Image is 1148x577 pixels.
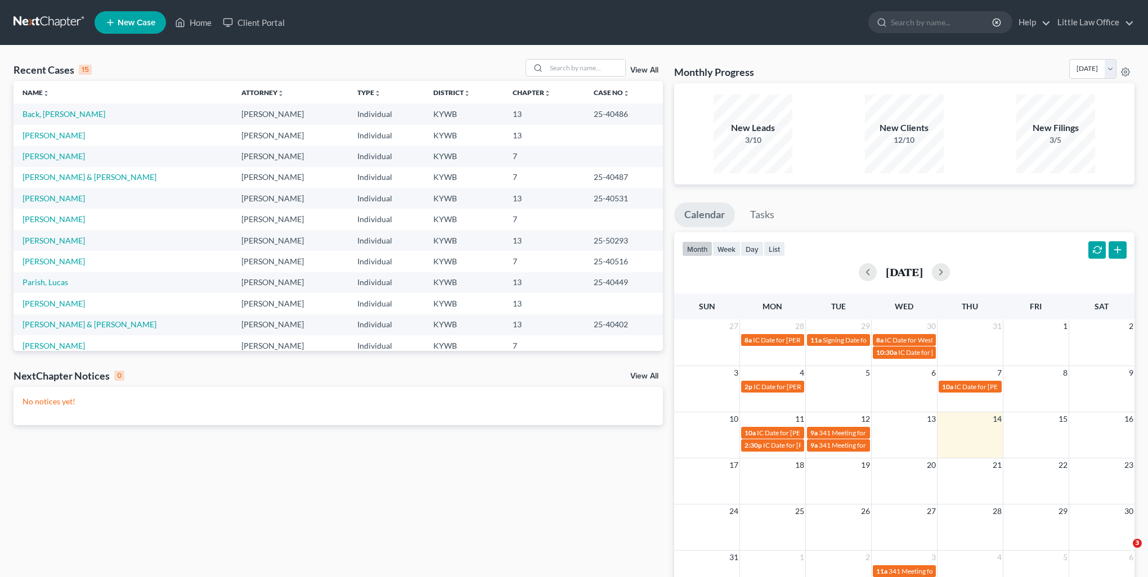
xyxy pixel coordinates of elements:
[23,193,85,203] a: [PERSON_NAME]
[348,188,424,209] td: Individual
[1030,301,1042,311] span: Fri
[728,319,739,333] span: 27
[118,19,155,27] span: New Case
[630,66,658,74] a: View All
[799,366,805,380] span: 4
[1057,458,1069,472] span: 22
[546,60,625,76] input: Search by name...
[424,335,504,356] td: KYWB
[232,251,348,272] td: [PERSON_NAME]
[926,412,937,426] span: 13
[1128,366,1134,380] span: 9
[232,293,348,314] td: [PERSON_NAME]
[1062,366,1069,380] span: 8
[504,188,585,209] td: 13
[794,458,805,472] span: 18
[424,188,504,209] td: KYWB
[14,369,124,382] div: NextChapter Notices
[169,12,217,33] a: Home
[741,241,764,256] button: day
[714,121,792,134] div: New Leads
[433,88,470,97] a: Districtunfold_more
[954,382,1041,391] span: IC Date for [PERSON_NAME]
[757,429,843,437] span: IC Date for [PERSON_NAME]
[1123,458,1134,472] span: 23
[819,429,920,437] span: 341 Meeting for [PERSON_NAME]
[992,319,1003,333] span: 31
[424,251,504,272] td: KYWB
[23,256,85,266] a: [PERSON_NAME]
[23,299,85,308] a: [PERSON_NAME]
[831,301,846,311] span: Tue
[504,314,585,335] td: 13
[823,336,923,344] span: Signing Date for [PERSON_NAME]
[1133,539,1142,548] span: 3
[763,441,849,449] span: IC Date for [PERSON_NAME]
[504,272,585,293] td: 13
[1016,121,1095,134] div: New Filings
[23,341,85,350] a: [PERSON_NAME]
[424,272,504,293] td: KYWB
[424,209,504,229] td: KYWB
[623,90,630,97] i: unfold_more
[1057,412,1069,426] span: 15
[424,230,504,251] td: KYWB
[865,134,944,146] div: 12/10
[23,396,654,407] p: No notices yet!
[1095,301,1109,311] span: Sat
[699,301,715,311] span: Sun
[585,103,662,124] td: 25-40486
[424,103,504,124] td: KYWB
[232,314,348,335] td: [PERSON_NAME]
[728,504,739,518] span: 24
[926,319,937,333] span: 30
[23,277,68,287] a: Parish, Lucas
[513,88,551,97] a: Chapterunfold_more
[348,314,424,335] td: Individual
[232,146,348,166] td: [PERSON_NAME]
[860,458,871,472] span: 19
[585,230,662,251] td: 25-50293
[810,441,818,449] span: 9a
[885,336,1004,344] span: IC Date for West, [GEOGRAPHIC_DATA]
[865,121,944,134] div: New Clients
[992,458,1003,472] span: 21
[1052,12,1134,33] a: Little Law Office
[930,551,937,564] span: 3
[232,167,348,188] td: [PERSON_NAME]
[504,209,585,229] td: 7
[504,167,585,188] td: 7
[728,412,739,426] span: 10
[926,504,937,518] span: 27
[810,336,822,344] span: 11a
[864,366,871,380] span: 5
[876,348,897,357] span: 10:30a
[424,125,504,146] td: KYWB
[864,551,871,564] span: 2
[1128,319,1134,333] span: 2
[898,348,984,357] span: IC Date for [PERSON_NAME]
[232,209,348,229] td: [PERSON_NAME]
[728,458,739,472] span: 17
[794,319,805,333] span: 28
[1123,412,1134,426] span: 16
[504,103,585,124] td: 13
[232,272,348,293] td: [PERSON_NAME]
[585,188,662,209] td: 25-40531
[504,146,585,166] td: 7
[23,151,85,161] a: [PERSON_NAME]
[232,230,348,251] td: [PERSON_NAME]
[962,301,978,311] span: Thu
[23,319,156,329] a: [PERSON_NAME] & [PERSON_NAME]
[23,172,156,182] a: [PERSON_NAME] & [PERSON_NAME]
[348,293,424,314] td: Individual
[712,241,741,256] button: week
[745,336,752,344] span: 8a
[996,551,1003,564] span: 4
[348,167,424,188] td: Individual
[1123,504,1134,518] span: 30
[348,146,424,166] td: Individual
[232,125,348,146] td: [PERSON_NAME]
[992,504,1003,518] span: 28
[733,366,739,380] span: 3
